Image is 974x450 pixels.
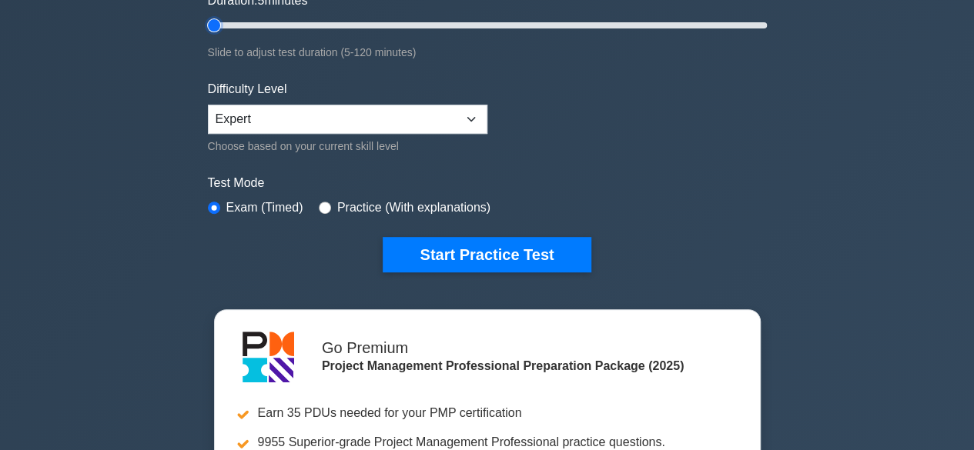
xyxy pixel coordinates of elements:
[208,137,487,155] div: Choose based on your current skill level
[337,198,490,217] label: Practice (With explanations)
[208,174,767,192] label: Test Mode
[226,198,303,217] label: Exam (Timed)
[208,80,287,98] label: Difficulty Level
[383,237,591,272] button: Start Practice Test
[208,43,767,62] div: Slide to adjust test duration (5-120 minutes)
